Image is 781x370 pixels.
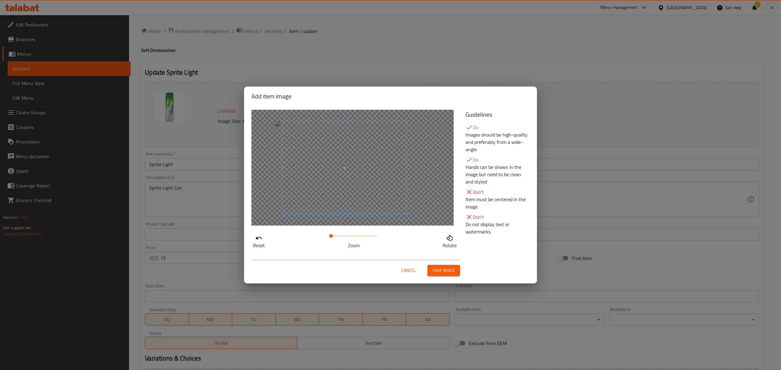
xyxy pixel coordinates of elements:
[466,188,530,196] p: Don't
[466,124,530,131] p: Do
[466,221,530,235] p: Do not display text or watermarks
[331,242,377,249] p: Zoom
[466,196,530,210] p: Item must be centered in the image
[399,265,418,276] button: Cancel
[441,233,458,248] button: Rotate
[466,163,530,185] p: Hands can be shown in the image but need to be clean and styled
[466,213,530,221] p: Don't
[443,242,457,249] p: Rotate
[432,267,455,274] span: Save image
[253,242,265,249] p: Reset
[251,233,266,248] button: Reset
[401,267,416,274] span: Cancel
[466,110,530,119] h5: Guidelines
[251,91,530,101] h2: Add item image
[466,131,530,153] p: Images should be high-quality and preferably from a wide-angle
[466,156,530,163] p: Do
[427,265,460,276] button: Save image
